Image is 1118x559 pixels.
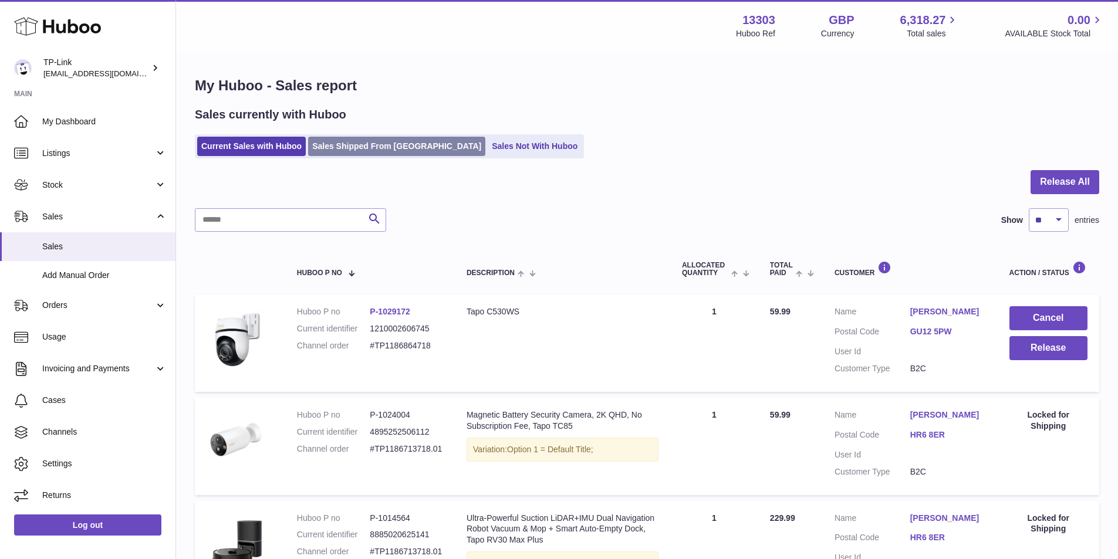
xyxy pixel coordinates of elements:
[910,513,986,524] a: [PERSON_NAME]
[835,429,910,443] dt: Postal Code
[835,363,910,374] dt: Customer Type
[682,262,728,277] span: ALLOCATED Quantity
[670,294,758,392] td: 1
[370,513,443,524] dd: P-1014564
[1009,336,1087,360] button: Release
[770,410,791,419] span: 59.99
[370,340,443,351] dd: #TP1186864718
[910,466,986,477] dd: B2C
[42,363,154,374] span: Invoicing and Payments
[835,513,910,527] dt: Name
[207,306,265,370] img: 133031744299961.jpg
[488,137,582,156] a: Sales Not With Huboo
[770,262,793,277] span: Total paid
[467,409,658,432] div: Magnetic Battery Security Camera, 2K QHD, No Subscription Fee, Tapo TC85
[907,28,959,39] span: Total sales
[195,107,346,123] h2: Sales currently with Huboo
[42,395,167,406] span: Cases
[835,346,910,357] dt: User Id
[467,269,515,277] span: Description
[42,116,167,127] span: My Dashboard
[195,76,1099,95] h1: My Huboo - Sales report
[829,12,854,28] strong: GBP
[42,241,167,252] span: Sales
[835,409,910,424] dt: Name
[43,69,173,78] span: [EMAIL_ADDRESS][DOMAIN_NAME]
[297,513,370,524] dt: Huboo P no
[770,513,795,523] span: 229.99
[42,179,154,191] span: Stock
[821,28,854,39] div: Currency
[900,12,960,39] a: 6,318.27 Total sales
[370,546,443,557] dd: #TP1186713718.01
[42,490,167,501] span: Returns
[42,211,154,222] span: Sales
[835,306,910,320] dt: Name
[910,429,986,441] a: HR6 8ER
[297,426,370,438] dt: Current identifier
[43,57,149,79] div: TP-Link
[370,443,443,455] dd: #TP1186713718.01
[308,137,485,156] a: Sales Shipped From [GEOGRAPHIC_DATA]
[910,306,986,317] a: [PERSON_NAME]
[910,532,986,543] a: HR6 8ER
[467,306,658,317] div: Tapo C530WS
[670,398,758,495] td: 1
[297,306,370,317] dt: Huboo P no
[1068,12,1090,28] span: 0.00
[297,323,370,334] dt: Current identifier
[1009,409,1087,432] div: Locked for Shipping
[1005,28,1104,39] span: AVAILABLE Stock Total
[297,529,370,540] dt: Current identifier
[835,466,910,477] dt: Customer Type
[297,443,370,455] dt: Channel order
[900,12,946,28] span: 6,318.27
[370,323,443,334] dd: 1210002606745
[1001,215,1023,226] label: Show
[910,363,986,374] dd: B2C
[42,300,154,311] span: Orders
[467,438,658,462] div: Variation:
[297,340,370,351] dt: Channel order
[1005,12,1104,39] a: 0.00 AVAILABLE Stock Total
[42,148,154,159] span: Listings
[370,409,443,421] dd: P-1024004
[1009,261,1087,277] div: Action / Status
[297,269,342,277] span: Huboo P no
[1075,215,1099,226] span: entries
[370,307,410,316] a: P-1029172
[770,307,791,316] span: 59.99
[835,449,910,460] dt: User Id
[1031,170,1099,194] button: Release All
[370,529,443,540] dd: 8885020625141
[297,546,370,557] dt: Channel order
[370,426,443,438] dd: 4895252506112
[835,532,910,546] dt: Postal Code
[14,59,32,77] img: gaby.chen@tp-link.com
[1009,513,1087,535] div: Locked for Shipping
[42,270,167,281] span: Add Manual Order
[835,261,986,277] div: Customer
[1009,306,1087,330] button: Cancel
[42,426,167,438] span: Channels
[14,514,161,536] a: Log out
[197,137,306,156] a: Current Sales with Huboo
[297,409,370,421] dt: Huboo P no
[507,445,593,454] span: Option 1 = Default Title;
[207,409,265,468] img: 02_large_20230829073438z.jpg
[910,409,986,421] a: [PERSON_NAME]
[835,326,910,340] dt: Postal Code
[42,331,167,343] span: Usage
[42,458,167,469] span: Settings
[910,326,986,337] a: GU12 5PW
[736,28,775,39] div: Huboo Ref
[467,513,658,546] div: Ultra-Powerful Suction LiDAR+IMU Dual Navigation Robot Vacuum & Mop + Smart Auto-Empty Dock, Tapo...
[742,12,775,28] strong: 13303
